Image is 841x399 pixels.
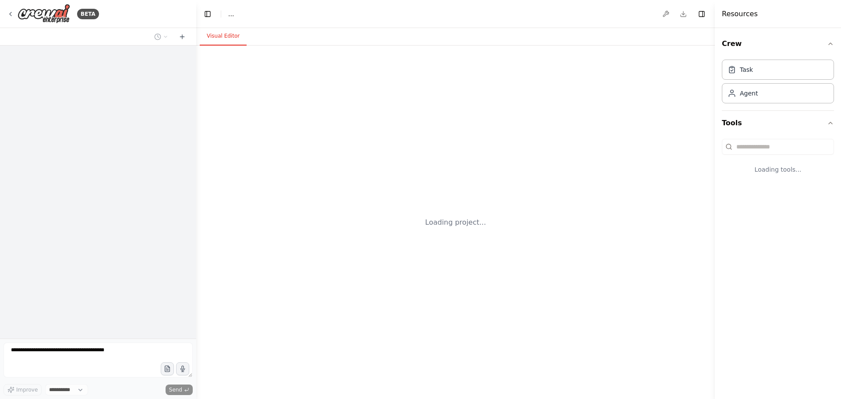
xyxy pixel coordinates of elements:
[161,362,174,375] button: Upload files
[151,32,172,42] button: Switch to previous chat
[166,385,193,395] button: Send
[169,386,182,393] span: Send
[722,9,758,19] h4: Resources
[201,8,214,20] button: Hide left sidebar
[200,27,247,46] button: Visual Editor
[696,8,708,20] button: Hide right sidebar
[4,384,42,395] button: Improve
[175,32,189,42] button: Start a new chat
[18,4,70,24] img: Logo
[228,10,234,18] span: ...
[176,362,189,375] button: Click to speak your automation idea
[740,89,758,98] div: Agent
[722,158,834,181] div: Loading tools...
[740,65,753,74] div: Task
[722,32,834,56] button: Crew
[425,217,486,228] div: Loading project...
[722,56,834,110] div: Crew
[228,10,234,18] nav: breadcrumb
[16,386,38,393] span: Improve
[722,135,834,188] div: Tools
[77,9,99,19] div: BETA
[722,111,834,135] button: Tools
